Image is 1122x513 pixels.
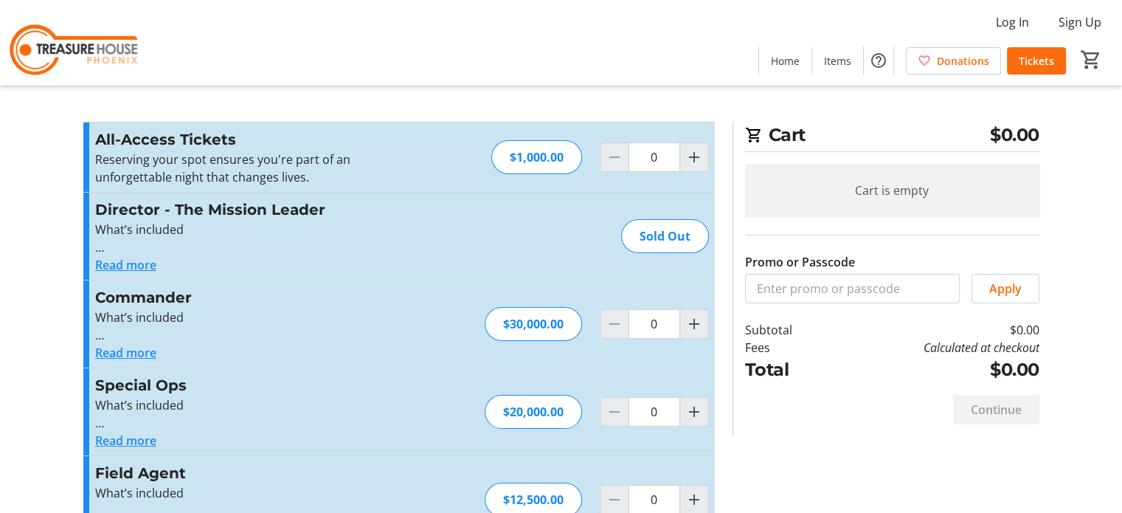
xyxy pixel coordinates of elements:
button: Read more [95,344,156,362]
button: Increment by one [680,310,708,338]
p: Reserving your spot ensures you're part of an unforgettable night that changes lives. [95,151,418,186]
a: Home [759,47,811,75]
td: Fees [745,339,831,357]
button: Apply [972,274,1039,303]
div: $20,000.00 [485,395,582,429]
button: Sign Up [1047,10,1113,34]
button: Read more [95,256,156,274]
span: Home [771,53,800,69]
img: Treasure House's Logo [9,6,140,80]
input: Enter promo or passcode [745,274,960,303]
td: Total [745,357,831,383]
div: Sold Out [621,219,709,253]
p: What’s included [95,221,418,238]
input: Special Ops Quantity [628,397,680,427]
div: $30,000.00 [485,307,582,341]
h3: All-Access Tickets [95,128,418,151]
span: Apply [989,280,1022,297]
span: Donations [937,53,989,69]
span: $0.00 [990,122,1039,148]
h3: Director - The Mission Leader [95,199,418,221]
span: Sign Up [1059,13,1101,31]
h3: Field Agent [95,462,418,484]
a: Tickets [1007,47,1066,75]
span: Items [824,53,851,69]
td: Calculated at checkout [830,339,1039,357]
div: Cart is empty [745,164,1039,217]
button: Increment by one [680,398,708,426]
h3: Commander [95,286,418,309]
p: What’s included [95,484,418,502]
td: Subtotal [745,321,831,339]
button: Help [864,46,893,75]
button: Log In [984,10,1041,34]
span: Log In [996,13,1029,31]
p: What’s included [95,396,418,414]
div: $1,000.00 [491,140,582,174]
h3: Special Ops [95,374,418,396]
a: Donations [906,47,1001,75]
input: Commander Quantity [628,309,680,339]
label: Promo or Passcode [745,253,855,271]
a: Items [812,47,863,75]
td: $0.00 [830,321,1039,339]
h2: Cart [745,122,1039,152]
td: $0.00 [830,357,1039,383]
button: Cart [1078,47,1104,73]
button: Increment by one [680,143,708,171]
p: What’s included [95,309,418,326]
input: All-Access Tickets Quantity [628,142,680,172]
button: Read more [95,432,156,450]
span: Tickets [1019,53,1054,69]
